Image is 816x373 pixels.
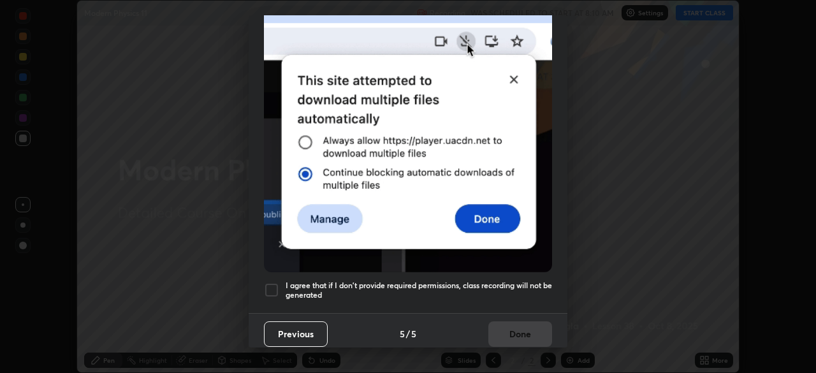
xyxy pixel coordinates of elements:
h4: 5 [400,327,405,340]
h5: I agree that if I don't provide required permissions, class recording will not be generated [286,281,552,300]
h4: / [406,327,410,340]
h4: 5 [411,327,416,340]
button: Previous [264,321,328,347]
